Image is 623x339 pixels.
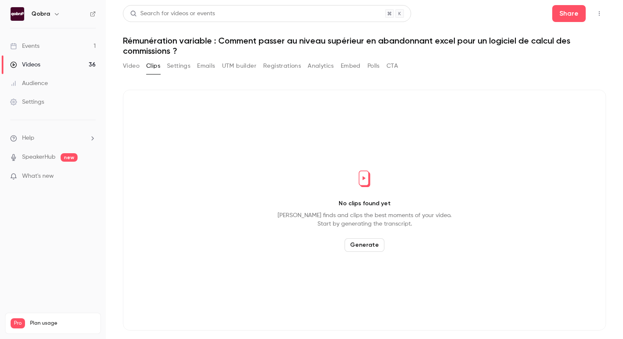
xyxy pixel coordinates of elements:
button: CTA [387,59,398,73]
span: Plan usage [30,320,95,327]
button: Analytics [308,59,334,73]
button: Registrations [263,59,301,73]
button: Clips [146,59,160,73]
span: Pro [11,318,25,328]
p: No clips found yet [339,199,391,208]
h6: Qobra [31,10,50,18]
div: Videos [10,61,40,69]
a: SpeakerHub [22,153,56,162]
p: [PERSON_NAME] finds and clips the best moments of your video. Start by generating the transcript. [278,211,451,228]
button: Video [123,59,139,73]
div: Search for videos or events [130,9,215,18]
button: Settings [167,59,190,73]
button: Top Bar Actions [592,7,606,20]
span: new [61,153,78,162]
span: Help [22,134,34,143]
div: Settings [10,98,44,106]
button: Generate [345,238,384,252]
div: Audience [10,79,48,88]
h1: Rémunération variable : Comment passer au niveau supérieur en abandonnant excel pour un logiciel ... [123,36,606,56]
iframe: Noticeable Trigger [86,173,96,180]
div: Events [10,42,39,50]
li: help-dropdown-opener [10,134,96,143]
img: Qobra [11,7,24,21]
button: Embed [341,59,361,73]
button: UTM builder [222,59,256,73]
button: Emails [197,59,215,73]
span: What's new [22,172,54,181]
button: Polls [367,59,380,73]
button: Share [552,5,586,22]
